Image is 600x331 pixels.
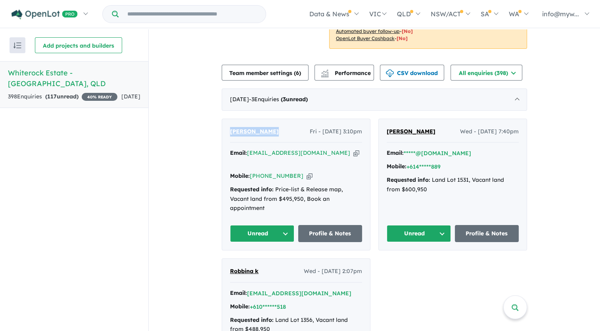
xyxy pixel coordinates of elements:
[387,127,435,137] a: [PERSON_NAME]
[397,35,408,41] span: [No]
[82,93,117,101] span: 40 % READY
[47,93,57,100] span: 117
[296,69,299,77] span: 6
[249,96,308,103] span: - 3 Enquir ies
[281,96,308,103] strong: ( unread)
[230,316,274,323] strong: Requested info:
[230,225,294,242] button: Unread
[387,175,519,194] div: Land Lot 1531, Vacant land from $600,950
[222,89,527,111] div: [DATE]
[455,225,519,242] a: Profile & Notes
[314,65,374,81] button: Performance
[304,267,362,276] span: Wed - [DATE] 2:07pm
[322,69,371,77] span: Performance
[230,186,274,193] strong: Requested info:
[230,185,362,213] div: Price-list & Release map, Vacant land from $495,950, Book an appointment
[450,65,522,81] button: All enquiries (398)
[387,225,451,242] button: Unread
[230,172,250,179] strong: Mobile:
[247,149,350,156] a: [EMAIL_ADDRESS][DOMAIN_NAME]
[230,303,250,310] strong: Mobile:
[250,172,303,179] a: [PHONE_NUMBER]
[387,163,406,170] strong: Mobile:
[8,92,117,102] div: 398 Enquir ies
[307,172,312,180] button: Copy
[387,149,404,156] strong: Email:
[336,28,400,34] u: Automated buyer follow-up
[542,10,579,18] span: info@myw...
[387,128,435,135] span: [PERSON_NAME]
[386,69,394,77] img: download icon
[120,6,264,23] input: Try estate name, suburb, builder or developer
[13,42,21,48] img: sort.svg
[222,65,309,81] button: Team member settings (6)
[35,37,122,53] button: Add projects and builders
[12,10,78,19] img: Openlot PRO Logo White
[230,128,279,135] span: [PERSON_NAME]
[121,93,140,100] span: [DATE]
[336,35,395,41] u: OpenLot Buyer Cashback
[353,149,359,157] button: Copy
[8,67,140,89] h5: Whiterock Estate - [GEOGRAPHIC_DATA] , QLD
[402,28,413,34] span: [No]
[230,267,259,276] a: Robbina k
[283,96,286,103] span: 3
[460,127,519,137] span: Wed - [DATE] 7:40pm
[230,149,247,156] strong: Email:
[230,267,259,275] span: Robbina k
[380,65,444,81] button: CSV download
[321,69,328,74] img: line-chart.svg
[45,93,79,100] strong: ( unread)
[230,127,279,137] a: [PERSON_NAME]
[247,289,351,298] button: [EMAIL_ADDRESS][DOMAIN_NAME]
[321,72,329,77] img: bar-chart.svg
[387,176,430,183] strong: Requested info:
[230,289,247,296] strong: Email:
[310,127,362,137] span: Fri - [DATE] 3:10pm
[298,225,362,242] a: Profile & Notes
